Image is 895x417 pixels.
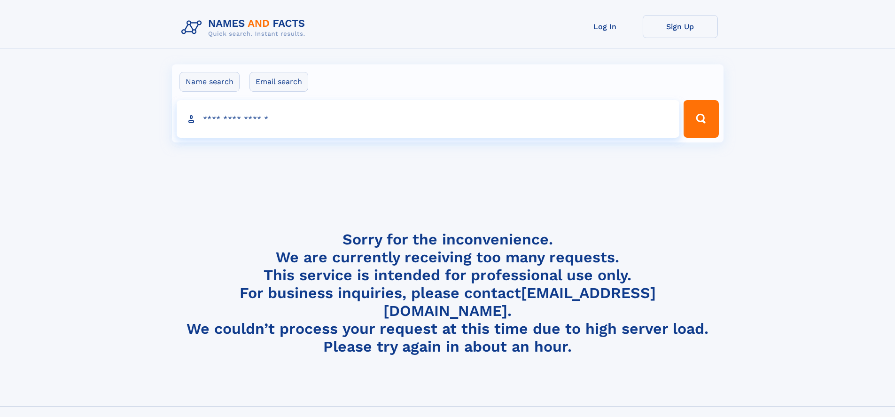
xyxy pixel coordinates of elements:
[568,15,643,38] a: Log In
[177,100,680,138] input: search input
[643,15,718,38] a: Sign Up
[684,100,718,138] button: Search Button
[179,72,240,92] label: Name search
[178,230,718,356] h4: Sorry for the inconvenience. We are currently receiving too many requests. This service is intend...
[249,72,308,92] label: Email search
[383,284,656,320] a: [EMAIL_ADDRESS][DOMAIN_NAME]
[178,15,313,40] img: Logo Names and Facts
